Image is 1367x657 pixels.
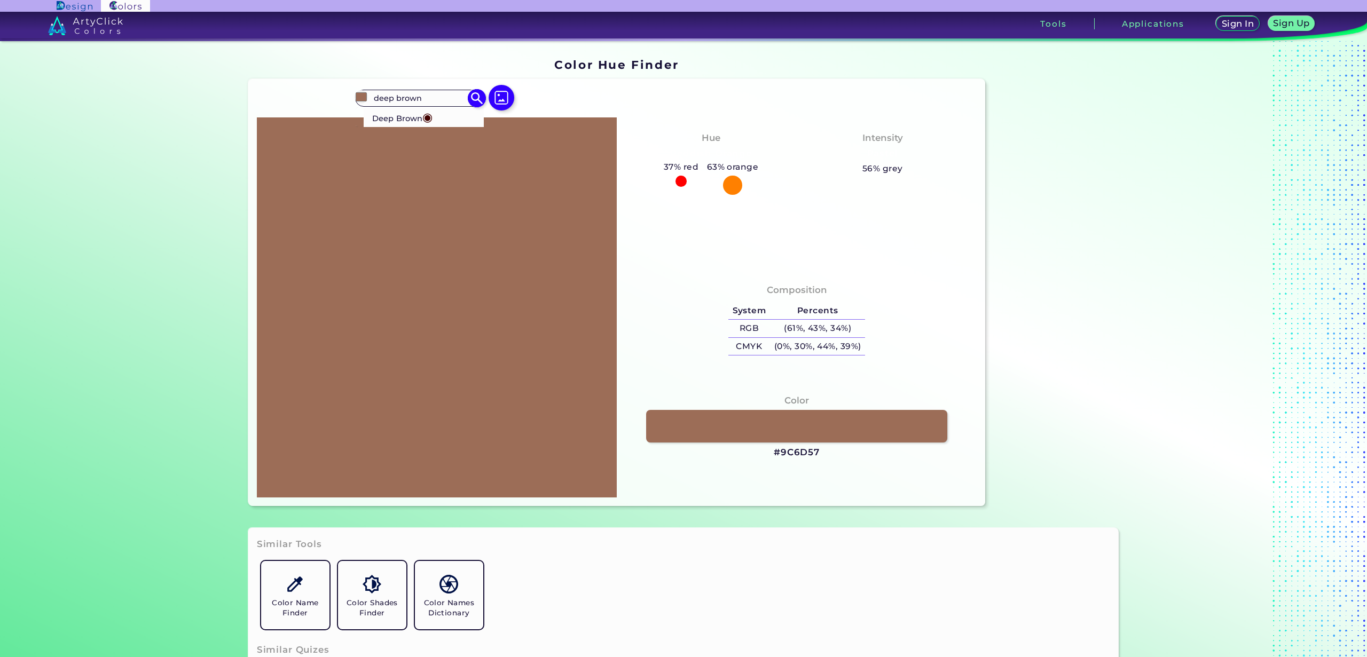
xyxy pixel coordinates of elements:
[666,147,757,160] h3: Reddish Orange
[702,130,720,146] h4: Hue
[257,644,329,656] h3: Similar Quizes
[419,598,479,618] h5: Color Names Dictionary
[703,160,763,174] h5: 63% orange
[770,338,865,355] h5: (0%, 30%, 44%, 39%)
[554,57,679,73] h1: Color Hue Finder
[265,598,325,618] h5: Color Name Finder
[767,282,827,298] h4: Composition
[372,107,433,127] p: Deep Brown
[1275,19,1308,27] h5: Sign Up
[1040,20,1066,28] h3: Tools
[370,91,469,106] input: type color..
[363,575,381,593] img: icon_color_shades.svg
[1223,20,1253,28] h5: Sign In
[770,320,865,337] h5: (61%, 43%, 34%)
[784,393,809,408] h4: Color
[489,85,514,110] img: icon picture
[342,598,402,618] h5: Color Shades Finder
[862,147,902,160] h3: Pastel
[257,557,334,634] a: Color Name Finder
[774,446,820,459] h3: #9C6D57
[862,162,903,176] h5: 56% grey
[422,110,433,124] span: ◉
[1218,17,1258,30] a: Sign In
[334,557,411,634] a: Color Shades Finder
[411,557,488,634] a: Color Names Dictionary
[862,130,903,146] h4: Intensity
[659,160,703,174] h5: 37% red
[57,1,92,11] img: ArtyClick Design logo
[728,320,770,337] h5: RGB
[1270,17,1313,30] a: Sign Up
[257,538,322,551] h3: Similar Tools
[439,575,458,593] img: icon_color_names_dictionary.svg
[770,302,865,320] h5: Percents
[48,16,123,35] img: logo_artyclick_colors_white.svg
[728,302,770,320] h5: System
[728,338,770,355] h5: CMYK
[1122,20,1184,28] h3: Applications
[467,89,486,108] img: icon search
[286,575,304,593] img: icon_color_name_finder.svg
